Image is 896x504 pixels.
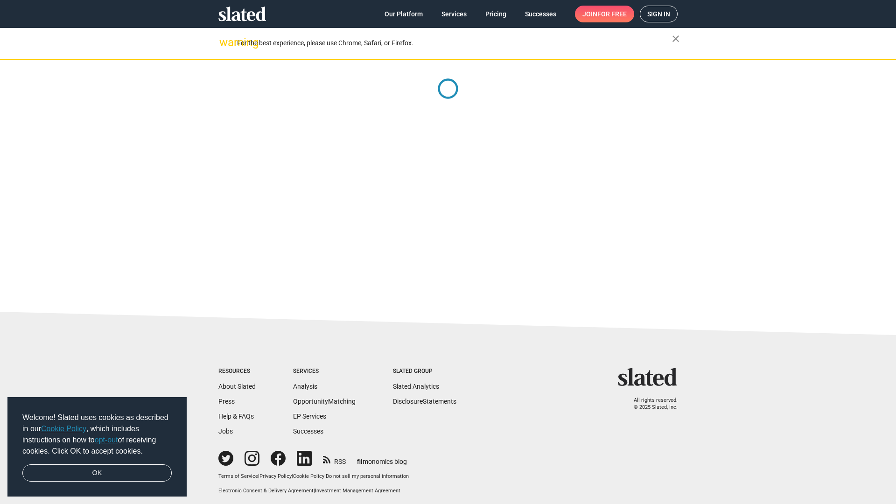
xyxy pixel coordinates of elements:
[219,37,231,48] mat-icon: warning
[258,473,259,479] span: |
[525,6,556,22] span: Successes
[434,6,474,22] a: Services
[7,397,187,497] div: cookieconsent
[293,427,323,435] a: Successes
[478,6,514,22] a: Pricing
[326,473,409,480] button: Do not sell my personal information
[624,397,678,411] p: All rights reserved. © 2025 Slated, Inc.
[218,368,256,375] div: Resources
[518,6,564,22] a: Successes
[293,368,356,375] div: Services
[218,488,314,494] a: Electronic Consent & Delivery Agreement
[357,458,368,465] span: film
[41,425,86,433] a: Cookie Policy
[218,427,233,435] a: Jobs
[385,6,423,22] span: Our Platform
[582,6,627,22] span: Join
[485,6,506,22] span: Pricing
[393,383,439,390] a: Slated Analytics
[292,473,293,479] span: |
[314,488,315,494] span: |
[293,413,326,420] a: EP Services
[218,413,254,420] a: Help & FAQs
[293,398,356,405] a: OpportunityMatching
[237,37,672,49] div: For the best experience, please use Chrome, Safari, or Firefox.
[293,383,317,390] a: Analysis
[377,6,430,22] a: Our Platform
[393,368,456,375] div: Slated Group
[218,383,256,390] a: About Slated
[315,488,400,494] a: Investment Management Agreement
[95,436,118,444] a: opt-out
[575,6,634,22] a: Joinfor free
[357,450,407,466] a: filmonomics blog
[218,473,258,479] a: Terms of Service
[293,473,324,479] a: Cookie Policy
[324,473,326,479] span: |
[597,6,627,22] span: for free
[259,473,292,479] a: Privacy Policy
[218,398,235,405] a: Press
[647,6,670,22] span: Sign in
[22,412,172,457] span: Welcome! Slated uses cookies as described in our , which includes instructions on how to of recei...
[640,6,678,22] a: Sign in
[22,464,172,482] a: dismiss cookie message
[323,452,346,466] a: RSS
[441,6,467,22] span: Services
[393,398,456,405] a: DisclosureStatements
[670,33,681,44] mat-icon: close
